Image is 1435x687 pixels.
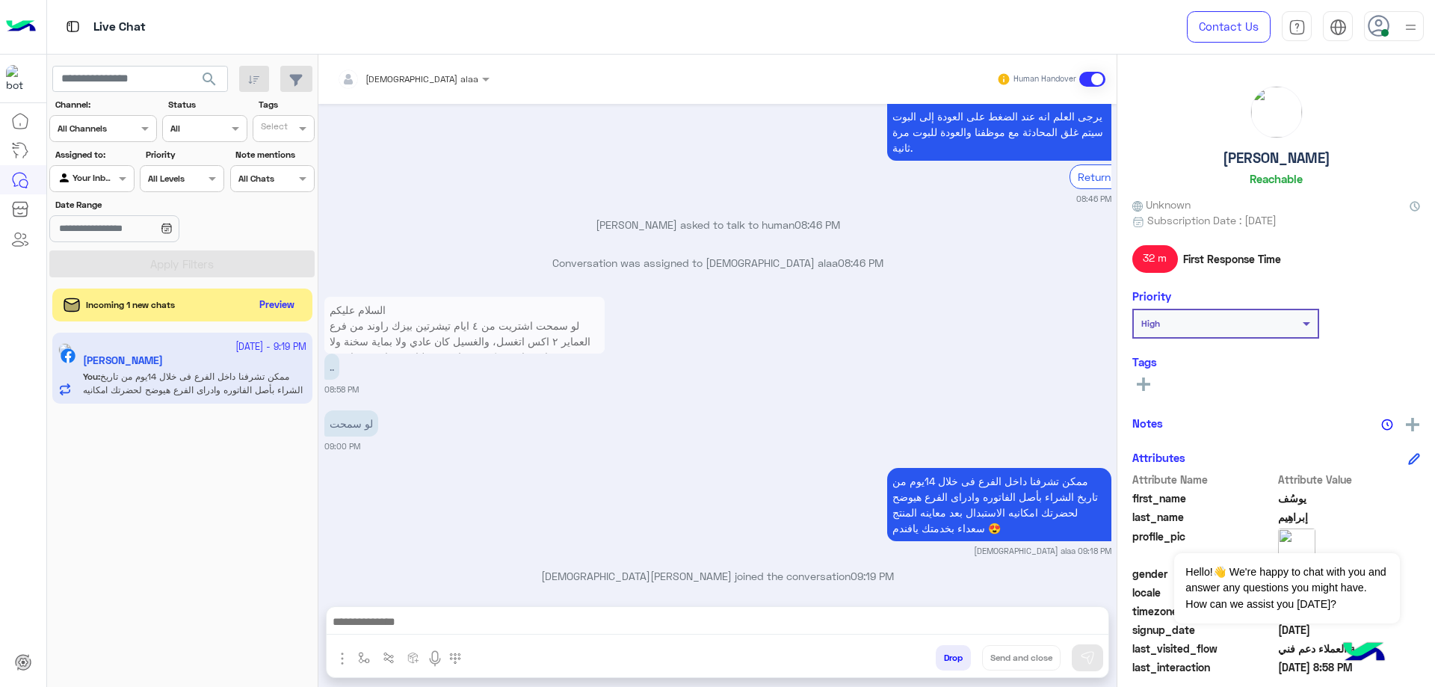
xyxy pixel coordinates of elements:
[401,645,426,670] button: create order
[1132,490,1275,506] span: first_name
[794,218,840,231] span: 08:46 PM
[1132,566,1275,582] span: gender
[936,645,971,671] button: Drop
[1132,509,1275,525] span: last_name
[1251,87,1302,138] img: picture
[55,148,132,161] label: Assigned to:
[1132,659,1275,675] span: last_interaction
[1076,193,1111,205] small: 08:46 PM
[324,297,605,386] p: 27/9/2025, 8:58 PM
[1132,603,1275,619] span: timezone
[1132,451,1185,464] h6: Attributes
[407,652,419,664] img: create order
[1132,472,1275,487] span: Attribute Name
[1278,509,1421,525] span: إبراهِيم
[1183,251,1281,267] span: First Response Time
[1132,197,1191,212] span: Unknown
[6,65,33,92] img: 713415422032625
[1132,289,1171,303] h6: Priority
[1132,641,1275,656] span: last_visited_flow
[358,652,370,664] img: select flow
[1278,622,1421,638] span: 2025-09-27T17:19:47.071Z
[64,17,82,36] img: tab
[1401,18,1420,37] img: profile
[1278,490,1421,506] span: يوسُف
[49,250,315,277] button: Apply Filters
[1070,164,1152,189] div: Return to Bot
[1132,529,1275,563] span: profile_pic
[55,198,223,212] label: Date Range
[1174,553,1399,623] span: Hello!👋 We're happy to chat with you and answer any questions you might have. How can we assist y...
[1278,659,1421,675] span: 2025-09-27T17:58:47.21Z
[324,217,1111,232] p: [PERSON_NAME] asked to talk to human
[1381,419,1393,431] img: notes
[1141,318,1160,329] b: High
[6,11,36,43] img: Logo
[55,98,155,111] label: Channel:
[887,468,1111,541] p: 27/9/2025, 9:18 PM
[1132,585,1275,600] span: locale
[1330,19,1347,36] img: tab
[365,73,478,84] span: [DEMOGRAPHIC_DATA] alaa
[1250,172,1303,185] h6: Reachable
[324,383,359,395] small: 08:58 PM
[383,652,395,664] img: Trigger scenario
[253,295,301,316] button: Preview
[887,72,1111,161] p: 27/9/2025, 8:46 PM
[1013,73,1076,85] small: Human Handover
[352,645,377,670] button: select flow
[838,256,883,269] span: 08:46 PM
[324,440,360,452] small: 09:00 PM
[851,570,894,582] span: 09:19 PM
[146,148,223,161] label: Priority
[324,410,378,437] p: 27/9/2025, 9:00 PM
[982,645,1061,671] button: Send and close
[191,66,228,98] button: search
[333,650,351,668] img: send attachment
[1289,19,1306,36] img: tab
[324,255,1111,271] p: Conversation was assigned to [DEMOGRAPHIC_DATA] alaa
[1132,355,1420,369] h6: Tags
[426,650,444,668] img: send voice note
[86,298,175,312] span: Incoming 1 new chats
[235,148,312,161] label: Note mentions
[1278,641,1421,656] span: خدمة العملاء دعم فني
[1406,418,1419,431] img: add
[1147,212,1277,228] span: Subscription Date : [DATE]
[974,545,1111,557] small: [DEMOGRAPHIC_DATA] alaa 09:18 PM
[449,653,461,665] img: make a call
[1132,245,1178,272] span: 32 m
[93,17,146,37] p: Live Chat
[1338,627,1390,680] img: hulul-logo.png
[200,70,218,88] span: search
[324,568,1111,584] p: [DEMOGRAPHIC_DATA][PERSON_NAME] joined the conversation
[1132,416,1163,430] h6: Notes
[259,120,288,137] div: Select
[1223,150,1330,167] h5: [PERSON_NAME]
[324,354,339,380] p: 27/9/2025, 8:58 PM
[1282,11,1312,43] a: tab
[1080,650,1095,665] img: send message
[259,98,313,111] label: Tags
[1187,11,1271,43] a: Contact Us
[377,645,401,670] button: Trigger scenario
[1278,472,1421,487] span: Attribute Value
[1132,622,1275,638] span: signup_date
[168,98,245,111] label: Status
